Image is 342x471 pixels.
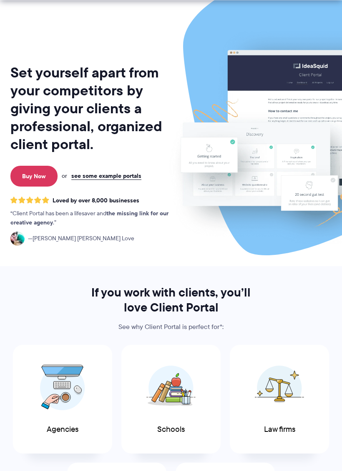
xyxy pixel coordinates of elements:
strong: the missing link for our creative agency [10,209,168,227]
a: see some example portals [71,172,141,179]
a: Buy Now [10,166,58,187]
p: See why Client Portal is perfect for*: [81,321,261,333]
a: Law firms [230,345,329,454]
a: Schools [121,345,221,454]
span: [PERSON_NAME] [PERSON_NAME] Love [28,234,134,243]
span: or [62,172,67,179]
a: Agencies [13,345,112,454]
span: Schools [157,425,185,434]
p: Client Portal has been a lifesaver and . [10,209,171,227]
span: Loved by over 8,000 businesses [53,197,139,204]
h2: If you work with clients, you’ll love Client Portal [81,285,261,315]
span: Law firms [264,425,295,434]
span: Agencies [47,425,78,434]
h1: Set yourself apart from your competitors by giving your clients a professional, organized client ... [10,64,171,153]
